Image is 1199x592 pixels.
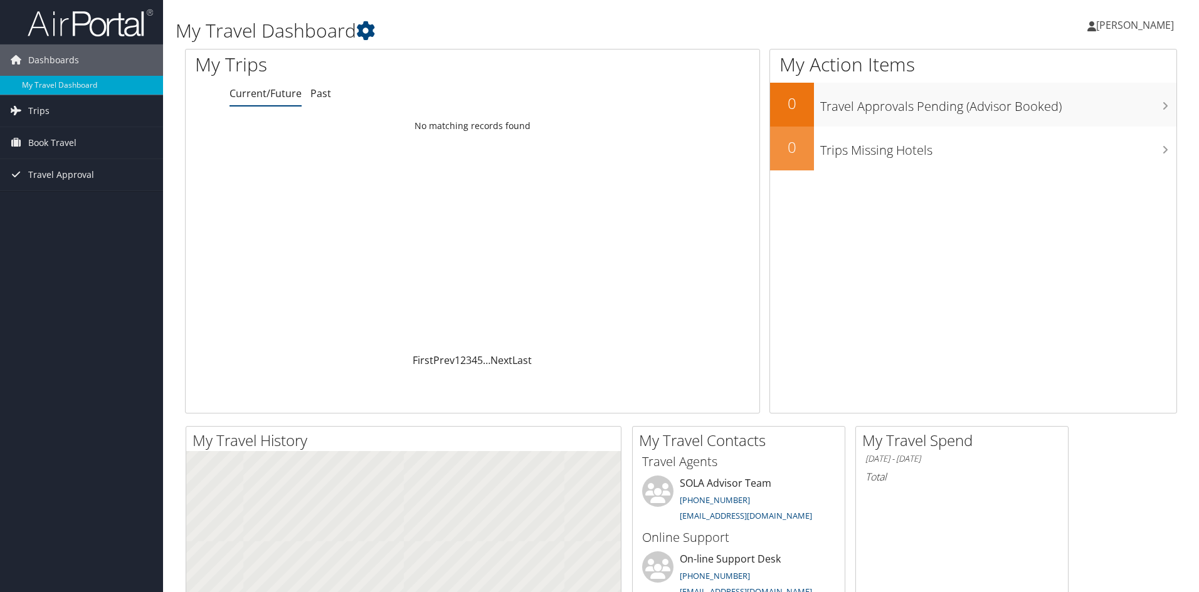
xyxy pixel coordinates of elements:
a: Last [512,353,532,367]
a: Past [310,86,331,100]
a: [EMAIL_ADDRESS][DOMAIN_NAME] [680,510,812,521]
h2: 0 [770,137,814,158]
span: Travel Approval [28,159,94,190]
a: Current/Future [230,86,302,100]
a: 0Travel Approvals Pending (Advisor Booked) [770,83,1176,127]
span: [PERSON_NAME] [1096,18,1174,32]
a: [PERSON_NAME] [1087,6,1186,44]
li: SOLA Advisor Team [636,475,842,527]
a: Next [490,353,512,367]
a: 2 [460,353,466,367]
h2: 0 [770,93,814,114]
h6: [DATE] - [DATE] [865,453,1059,465]
h3: Travel Approvals Pending (Advisor Booked) [820,91,1176,115]
td: No matching records found [186,115,759,137]
span: Trips [28,95,50,127]
h3: Trips Missing Hotels [820,135,1176,159]
a: First [413,353,433,367]
a: [PHONE_NUMBER] [680,494,750,506]
h1: My Trips [195,51,511,78]
h6: Total [865,470,1059,484]
h2: My Travel Spend [862,430,1068,451]
h1: My Travel Dashboard [176,18,850,44]
a: Prev [433,353,455,367]
h2: My Travel History [193,430,621,451]
h2: My Travel Contacts [639,430,845,451]
h3: Travel Agents [642,453,835,470]
a: [PHONE_NUMBER] [680,570,750,581]
span: … [483,353,490,367]
span: Dashboards [28,44,79,76]
a: 4 [472,353,477,367]
img: airportal-logo.png [28,8,153,38]
h1: My Action Items [770,51,1176,78]
a: 0Trips Missing Hotels [770,127,1176,170]
h3: Online Support [642,529,835,546]
a: 3 [466,353,472,367]
a: 5 [477,353,483,367]
a: 1 [455,353,460,367]
span: Book Travel [28,127,77,158]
